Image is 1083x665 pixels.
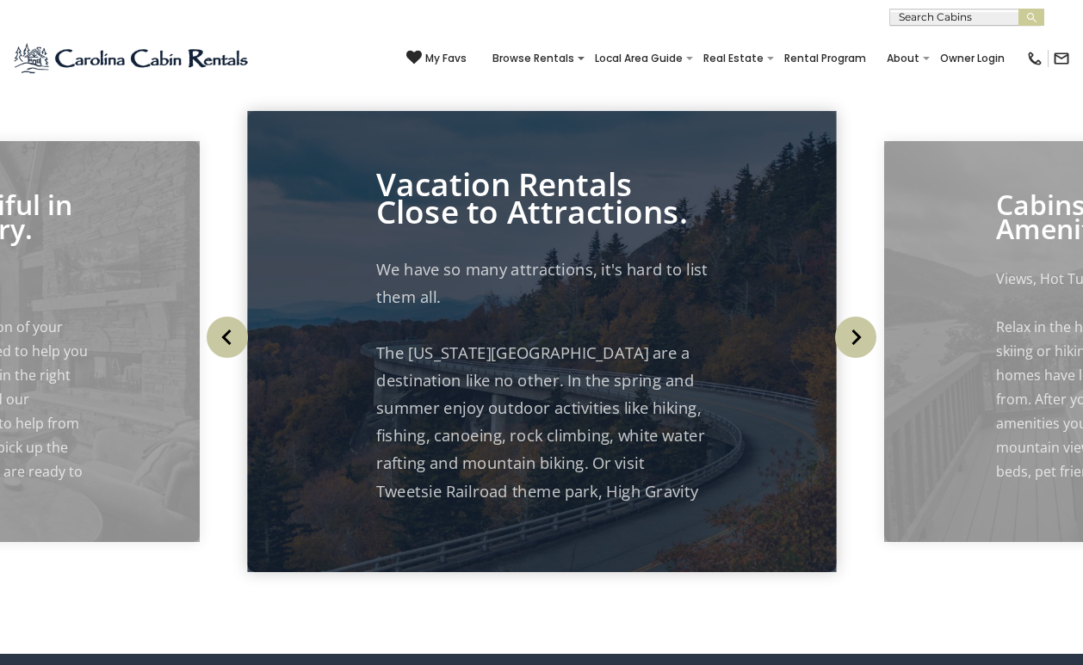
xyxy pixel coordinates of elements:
[1053,50,1070,67] img: mail-regular-black.png
[200,299,256,376] button: Previous
[1026,50,1043,67] img: phone-regular-black.png
[827,299,883,376] button: Next
[931,46,1013,71] a: Owner Login
[13,41,251,76] img: Blue-2.png
[878,46,928,71] a: About
[835,317,876,358] img: arrow
[586,46,691,71] a: Local Area Guide
[207,317,248,358] img: arrow
[406,50,467,67] a: My Favs
[776,46,875,71] a: Rental Program
[425,51,467,66] span: My Favs
[484,46,583,71] a: Browse Rentals
[375,170,707,225] p: Vacation Rentals Close to Attractions.
[695,46,772,71] a: Real Estate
